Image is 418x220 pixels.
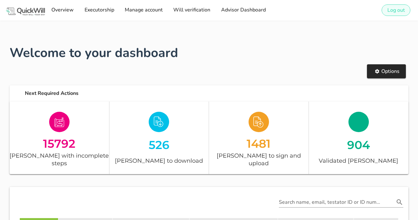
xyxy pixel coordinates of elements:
button: Options [367,64,406,78]
img: Logo [5,7,46,16]
span: Overview [51,6,74,13]
div: [PERSON_NAME] with incomplete steps [10,152,109,167]
span: Will verification [173,6,210,13]
div: Validated [PERSON_NAME] [309,155,409,167]
div: 1481 [209,138,309,149]
button: Log out [382,4,410,16]
span: Options [373,68,399,75]
button: Search name, email, testator ID or ID number appended action [394,198,405,206]
span: Log out [387,7,405,14]
div: [PERSON_NAME] to sign and upload [209,152,309,167]
div: [PERSON_NAME] to download [109,155,209,167]
span: Executorship [84,6,114,13]
div: 526 [109,138,209,152]
div: 904 [309,138,409,152]
a: Overview [49,4,76,17]
div: Next Required Actions [20,85,408,102]
a: Executorship [82,4,116,17]
span: Manage account [124,6,163,13]
a: Will verification [171,4,212,17]
div: 15792 [10,138,109,149]
h1: Welcome to your dashboard [10,43,408,62]
span: Advisor Dashboard [220,6,265,13]
a: Advisor Dashboard [219,4,267,17]
a: Manage account [123,4,165,17]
